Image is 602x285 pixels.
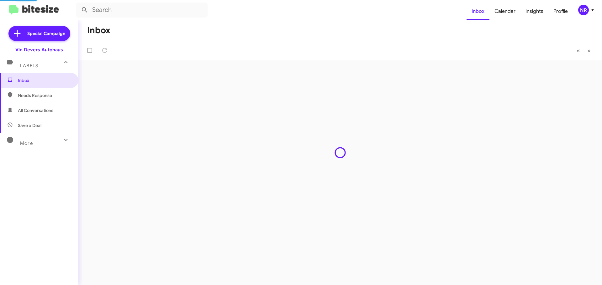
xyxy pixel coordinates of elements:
span: Special Campaign [27,30,65,37]
div: Vin Devers Autohaus [15,47,63,53]
a: Special Campaign [8,26,70,41]
h1: Inbox [87,25,110,35]
input: Search [76,3,208,18]
span: Labels [20,63,38,69]
nav: Page navigation example [573,44,594,57]
button: NR [573,5,595,15]
a: Profile [548,2,573,20]
a: Inbox [467,2,489,20]
span: Needs Response [18,92,71,99]
span: Save a Deal [18,122,41,129]
span: Inbox [18,77,71,84]
span: All Conversations [18,107,53,114]
span: » [587,47,591,54]
a: Calendar [489,2,520,20]
div: NR [578,5,589,15]
a: Insights [520,2,548,20]
span: More [20,140,33,146]
button: Next [584,44,594,57]
button: Previous [573,44,584,57]
span: « [577,47,580,54]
